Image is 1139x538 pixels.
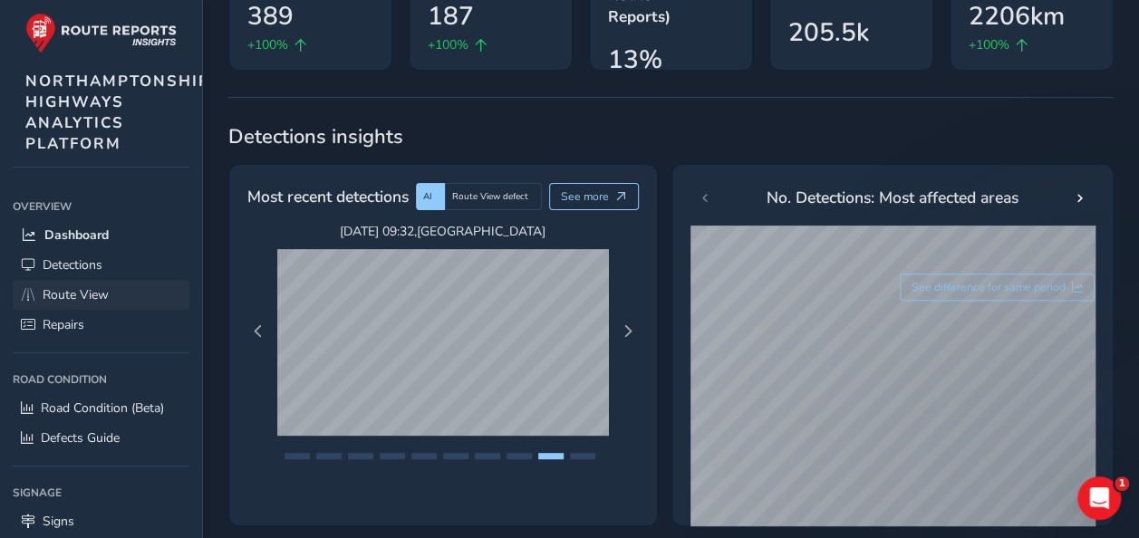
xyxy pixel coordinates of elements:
span: No. Detections: Most affected areas [767,186,1018,209]
span: Detections [43,256,102,274]
button: Page 10 [570,453,595,459]
div: Road Condition [13,366,189,393]
div: Signage [13,479,189,506]
span: Detections insights [228,123,1114,150]
a: Signs [13,506,189,536]
img: rr logo [25,13,177,53]
span: [DATE] 09:32 , [GEOGRAPHIC_DATA] [277,223,609,240]
span: Route View [43,286,109,303]
span: Repairs [43,316,84,333]
button: Page 1 [285,453,310,459]
span: 1 [1115,476,1129,491]
span: Road Condition (Beta) [41,399,164,417]
span: See difference for same period [912,280,1066,294]
button: Page 6 [443,453,468,459]
div: AI [416,183,445,210]
button: Page 3 [348,453,373,459]
button: Next Page [615,319,641,344]
span: +100% [969,35,1009,54]
span: Signs [43,513,74,530]
span: +100% [428,35,468,54]
a: Route View [13,280,189,310]
span: NORTHAMPTONSHIRE HIGHWAYS ANALYTICS PLATFORM [25,71,222,154]
a: Repairs [13,310,189,340]
a: Defects Guide [13,423,189,453]
button: Previous Page [246,319,271,344]
span: 205.5k [788,14,869,52]
div: Route View defect [445,183,542,210]
span: Dashboard [44,226,109,244]
span: 13% [608,41,662,79]
span: Route View defect [452,190,528,203]
span: See more [561,189,609,204]
button: Page 4 [380,453,405,459]
button: Page 2 [316,453,342,459]
a: Road Condition (Beta) [13,393,189,423]
span: +100% [247,35,288,54]
button: Page 7 [475,453,500,459]
div: Overview [13,193,189,220]
button: Page 5 [411,453,437,459]
a: Dashboard [13,220,189,250]
button: Page 8 [507,453,532,459]
span: Most recent detections [247,185,409,208]
span: Defects Guide [41,429,120,447]
button: Page 9 [538,453,564,459]
button: See difference for same period [900,274,1096,301]
iframe: Intercom live chat [1077,476,1121,520]
span: AI [423,190,432,203]
button: See more [549,183,639,210]
a: Detections [13,250,189,280]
